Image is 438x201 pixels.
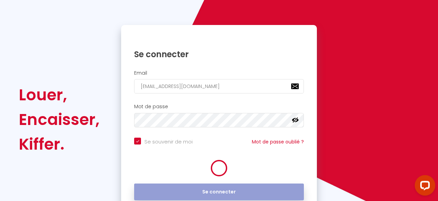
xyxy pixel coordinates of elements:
[409,172,438,201] iframe: LiveChat chat widget
[252,138,304,145] a: Mot de passe oublié ?
[134,49,304,60] h1: Se connecter
[134,184,304,201] button: Se connecter
[19,132,100,156] div: Kiffer.
[134,104,304,110] h2: Mot de passe
[19,107,100,132] div: Encaisser,
[134,79,304,93] input: Ton Email
[134,70,304,76] h2: Email
[19,83,100,107] div: Louer,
